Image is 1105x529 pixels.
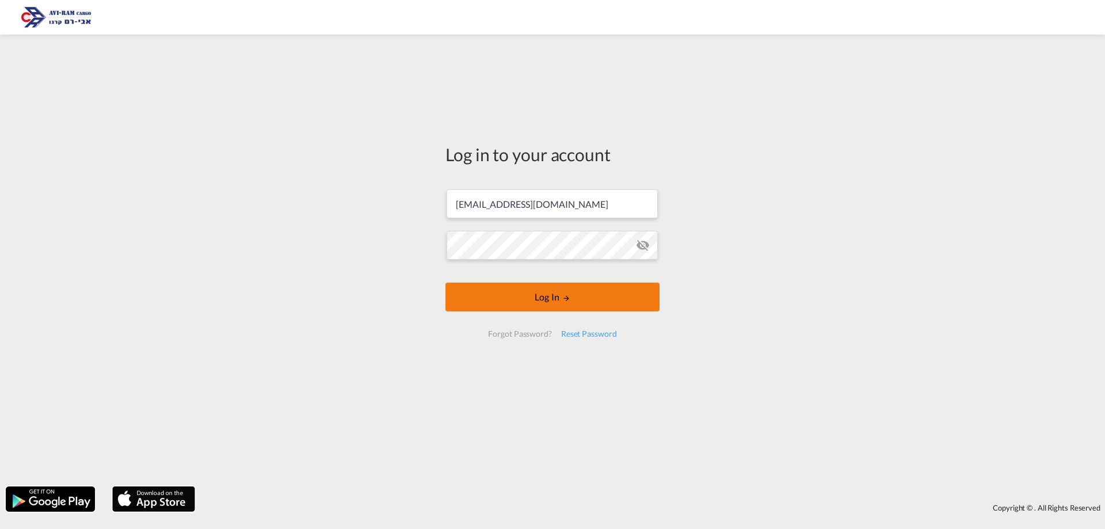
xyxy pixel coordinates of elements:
div: Forgot Password? [483,324,556,344]
md-icon: icon-eye-off [636,238,650,252]
div: Log in to your account [445,142,660,166]
div: Copyright © . All Rights Reserved [201,498,1105,517]
img: apple.png [111,485,196,513]
button: LOGIN [445,283,660,311]
input: Enter email/phone number [447,189,658,218]
img: google.png [5,485,96,513]
div: Reset Password [557,324,622,344]
img: 166978e0a5f911edb4280f3c7a976193.png [17,5,95,31]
